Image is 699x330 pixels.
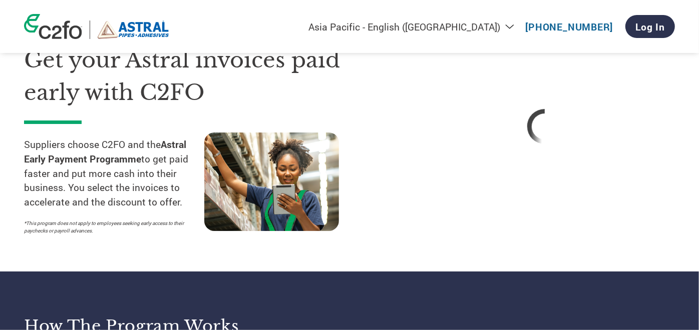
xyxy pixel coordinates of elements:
[24,14,82,39] img: c2fo logo
[24,138,186,165] strong: Astral Early Payment Programme
[625,15,675,38] a: Log In
[526,20,613,33] a: [PHONE_NUMBER]
[24,219,194,234] p: *This program does not apply to employees seeking early access to their paychecks or payroll adva...
[24,44,385,108] h1: Get your Astral invoices paid early with C2FO
[98,20,169,39] img: Astral
[204,132,339,231] img: supply chain worker
[24,137,204,209] p: Suppliers choose C2FO and the to get paid faster and put more cash into their business. You selec...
